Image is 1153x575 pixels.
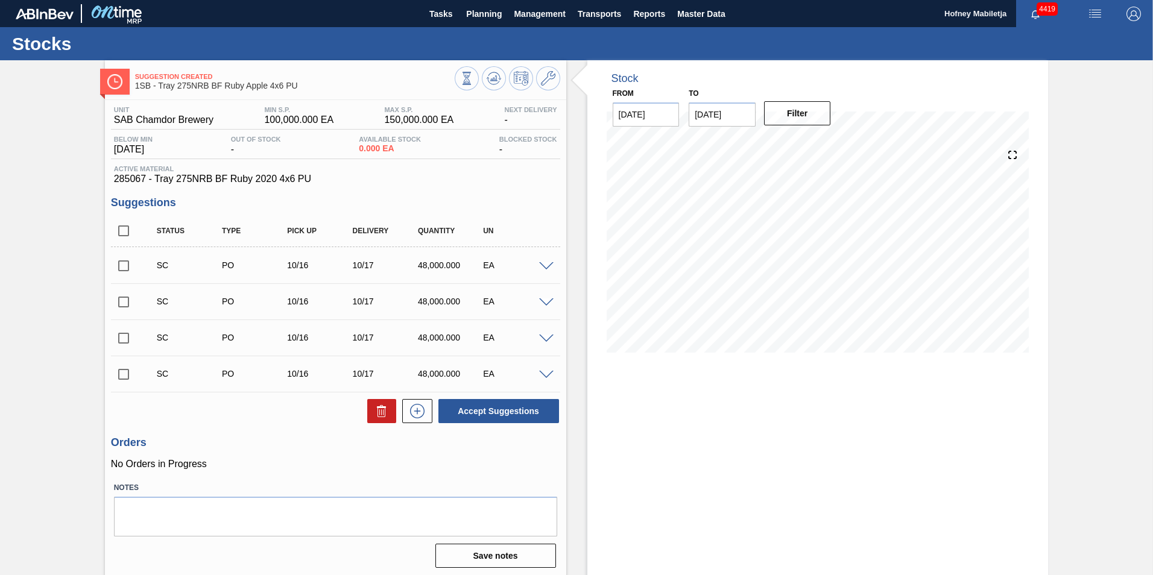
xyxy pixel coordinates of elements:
span: 1SB - Tray 275NRB BF Ruby Apple 4x6 PU [135,81,455,90]
span: Transports [578,7,621,21]
input: mm/dd/yyyy [689,102,756,127]
h3: Orders [111,436,560,449]
p: No Orders in Progress [111,459,560,470]
span: Suggestion Created [135,73,455,80]
div: Pick up [284,227,357,235]
label: From [613,89,634,98]
span: Planning [466,7,502,21]
div: Delivery [350,227,423,235]
span: 285067 - Tray 275NRB BF Ruby 2020 4x6 PU [114,174,557,184]
button: Notifications [1016,5,1055,22]
span: MAX S.P. [384,106,453,113]
div: 10/17/2025 [350,333,423,342]
span: [DATE] [114,144,153,155]
img: userActions [1088,7,1102,21]
div: Purchase order [219,297,292,306]
button: Update Chart [482,66,506,90]
div: 10/16/2025 [284,333,357,342]
div: 10/17/2025 [350,297,423,306]
span: 100,000.000 EA [264,115,333,125]
div: 48,000.000 [415,297,488,306]
span: Unit [114,106,213,113]
span: 0.000 EA [359,144,421,153]
div: 10/17/2025 [350,369,423,379]
div: 48,000.000 [415,369,488,379]
div: EA [480,260,553,270]
div: Suggestion Created [154,369,227,379]
button: Stocks Overview [455,66,479,90]
div: Suggestion Created [154,297,227,306]
div: Purchase order [219,333,292,342]
div: Quantity [415,227,488,235]
div: Status [154,227,227,235]
img: Logout [1126,7,1141,21]
label: Notes [114,479,557,497]
button: Schedule Inventory [509,66,533,90]
span: MIN S.P. [264,106,333,113]
h3: Suggestions [111,196,560,209]
div: EA [480,297,553,306]
div: Suggestion Created [154,260,227,270]
img: TNhmsLtSVTkK8tSr43FrP2fwEKptu5GPRR3wAAAABJRU5ErkJggg== [16,8,74,19]
span: Blocked Stock [499,136,557,143]
span: 150,000.000 EA [384,115,453,125]
div: - [496,136,560,155]
label: to [689,89,698,98]
div: Suggestion Created [154,333,227,342]
div: - [502,106,560,125]
span: Management [514,7,566,21]
div: Delete Suggestions [361,399,396,423]
div: 10/16/2025 [284,369,357,379]
span: Active Material [114,165,557,172]
button: Accept Suggestions [438,399,559,423]
div: 48,000.000 [415,260,488,270]
div: 10/16/2025 [284,260,357,270]
div: Type [219,227,292,235]
button: Save notes [435,544,556,568]
span: Reports [633,7,665,21]
span: Available Stock [359,136,421,143]
div: New suggestion [396,399,432,423]
h1: Stocks [12,37,226,51]
div: EA [480,333,553,342]
div: Purchase order [219,369,292,379]
img: Ícone [107,74,122,89]
div: 10/17/2025 [350,260,423,270]
span: 4419 [1037,2,1058,16]
div: EA [480,369,553,379]
div: - [228,136,284,155]
input: mm/dd/yyyy [613,102,680,127]
div: Accept Suggestions [432,398,560,424]
div: 48,000.000 [415,333,488,342]
span: Next Delivery [505,106,557,113]
span: Out Of Stock [231,136,281,143]
div: Stock [611,72,639,85]
div: 10/16/2025 [284,297,357,306]
div: UN [480,227,553,235]
span: SAB Chamdor Brewery [114,115,213,125]
div: Purchase order [219,260,292,270]
span: Below Min [114,136,153,143]
button: Go to Master Data / General [536,66,560,90]
span: Master Data [677,7,725,21]
button: Filter [764,101,831,125]
span: Tasks [428,7,454,21]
